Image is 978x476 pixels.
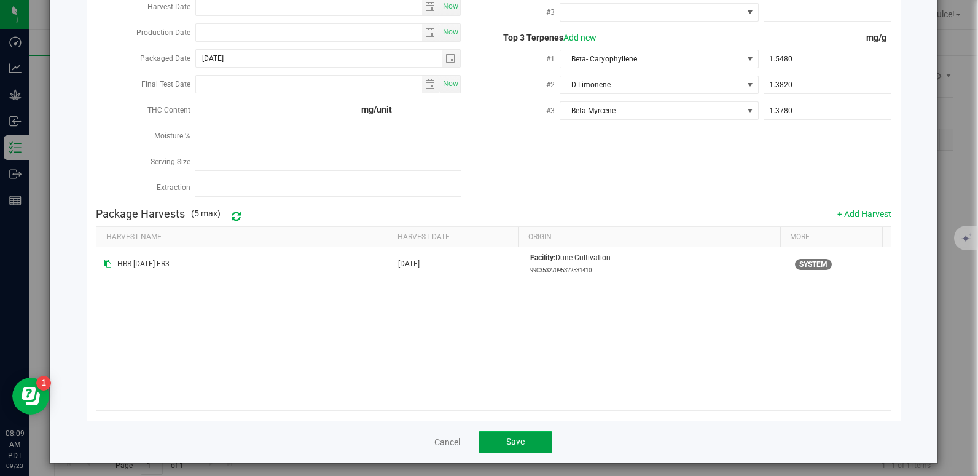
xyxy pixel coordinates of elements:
strong: Facility: [530,253,555,262]
span: This harvest was probably harvested in Flourish. If your company is integrated with METRC, it cou... [795,259,832,270]
label: #2 [546,74,560,96]
label: Final Test Date [141,73,195,95]
input: 1.3820 [764,76,891,93]
iframe: Resource center unread badge [36,376,51,391]
input: 1.3780 [764,102,891,119]
label: #1 [546,48,560,70]
h4: Package Harvests [96,208,185,220]
span: Top 3 Terpenes [493,33,597,42]
label: THC Content [147,99,195,121]
span: select [440,76,460,93]
span: select [422,24,440,41]
button: Save [479,431,552,453]
label: Moisture % [154,125,195,147]
a: Cancel [434,436,460,448]
label: Packaged Date [140,47,195,69]
td: [DATE] [391,247,523,280]
strong: mg/unit [361,105,392,114]
label: Serving Size [151,151,195,173]
span: mg/g [866,33,891,42]
div: Dune Cultivation [530,252,780,276]
span: Set Current date [440,23,461,41]
label: Extraction [157,177,195,199]
span: D-Limonene [560,76,743,93]
span: Save [506,437,525,446]
span: (5 max) [191,207,221,220]
label: Production Date [136,22,195,44]
label: #3 [546,100,560,122]
span: HBB [DATE] FR3 [117,258,170,270]
span: Beta-Myrcene [560,102,743,119]
th: More [780,227,882,248]
span: Set Current date [440,75,461,93]
a: Add new [563,33,597,42]
span: select [440,24,460,41]
iframe: Resource center [12,378,49,415]
span: select [442,50,460,67]
span: Beta- Caryophyllene [560,50,743,68]
th: Harvest Date [388,227,518,248]
small: 99035327095322531410 [530,267,592,274]
label: #3 [546,1,560,23]
input: 1.5480 [764,50,891,68]
span: select [422,76,440,93]
th: Harvest Name [96,227,387,248]
th: Origin [518,227,780,248]
button: + Add Harvest [837,208,891,220]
